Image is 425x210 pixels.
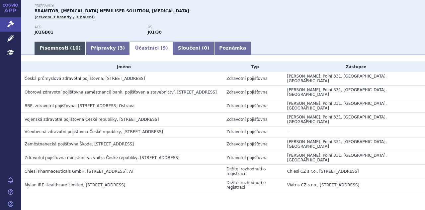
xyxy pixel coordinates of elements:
a: Písemnosti (10) [35,42,86,55]
span: [PERSON_NAME], Polní 331, [GEOGRAPHIC_DATA], [GEOGRAPHIC_DATA] [287,74,387,83]
span: [PERSON_NAME], Polní 331, [GEOGRAPHIC_DATA], [GEOGRAPHIC_DATA] [287,153,387,162]
span: 0 [204,45,207,51]
span: Držitel rozhodnutí o registraci [226,167,266,176]
span: Viatris CZ s.r.o., [STREET_ADDRESS] [287,183,359,187]
span: RBP, zdravotní pojišťovna, Michálkovická 967/108, Slezská Ostrava [25,104,134,108]
th: Typ [223,62,284,72]
strong: TOBRAMYCIN [35,30,53,35]
span: Zdravotní pojišťovna [226,142,268,146]
span: BRAMITOB, [MEDICAL_DATA] NEBULISER SOLUTION, [MEDICAL_DATA] [35,9,189,13]
span: Zdravotní pojišťovna [226,76,268,81]
p: ATC: [35,25,141,29]
span: Vojenská zdravotní pojišťovna České republiky, Drahobejlova 1404/4, Praha 9 [25,117,159,122]
th: Jméno [21,62,223,72]
span: Česká průmyslová zdravotní pojišťovna, Jeremenkova 161/11, Ostrava - Vítkovice [25,76,145,81]
a: Přípravky (3) [86,42,130,55]
span: 9 [163,45,166,51]
span: Chiesi CZ s.r.o., [STREET_ADDRESS] [287,169,359,174]
span: [PERSON_NAME], Polní 331, [GEOGRAPHIC_DATA], [GEOGRAPHIC_DATA] [287,101,387,110]
span: Zdravotní pojišťovna [226,104,268,108]
span: Zdravotní pojišťovna [226,117,268,122]
p: RS: [148,25,254,29]
span: Chiesi Pharmaceuticals GmbH, Gonzagagaße 16/16, Wien, AT [25,169,134,174]
span: Všeobecná zdravotní pojišťovna České republiky, Orlická 2020/4, Praha 3 [25,129,163,134]
span: (celkem 3 brandy / 3 balení) [35,15,95,19]
span: Zdravotní pojišťovna [226,90,268,95]
span: Oborová zdravotní pojišťovna zaměstnanců bank, pojišťoven a stavebnictví, Roškotova 1225/1, Praha 4 [25,90,217,95]
a: Účastníci (9) [130,42,173,55]
span: Zdravotní pojišťovna [226,129,268,134]
span: Zdravotní pojišťovna [226,155,268,160]
span: [PERSON_NAME], Polní 331, [GEOGRAPHIC_DATA], [GEOGRAPHIC_DATA] [287,115,387,124]
span: Mylan IRE Healthcare Limited, Unit 35/36, Grange Parade, Baldoyle Industrial Estate, Dublin 13, IE [25,183,125,187]
a: Sloučení (0) [173,42,214,55]
span: [PERSON_NAME], Polní 331, [GEOGRAPHIC_DATA], [GEOGRAPHIC_DATA] [287,139,387,149]
span: - [287,129,289,134]
span: [PERSON_NAME], Polní 331, [GEOGRAPHIC_DATA], [GEOGRAPHIC_DATA] [287,88,387,97]
span: Zaměstnanecká pojišťovna Škoda, Husova 302, Mladá Boleslav [25,142,134,146]
th: Zástupce [284,62,425,72]
span: Zdravotní pojišťovna ministerstva vnitra České republiky, Vinohradská 2577/178, Praha 3 - Vinohra... [25,155,180,160]
span: Držitel rozhodnutí o registraci [226,180,266,190]
strong: tobramycin [148,30,162,35]
p: Přípravky: [35,4,261,8]
span: 10 [72,45,78,51]
a: Poznámka [214,42,251,55]
span: 3 [120,45,123,51]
